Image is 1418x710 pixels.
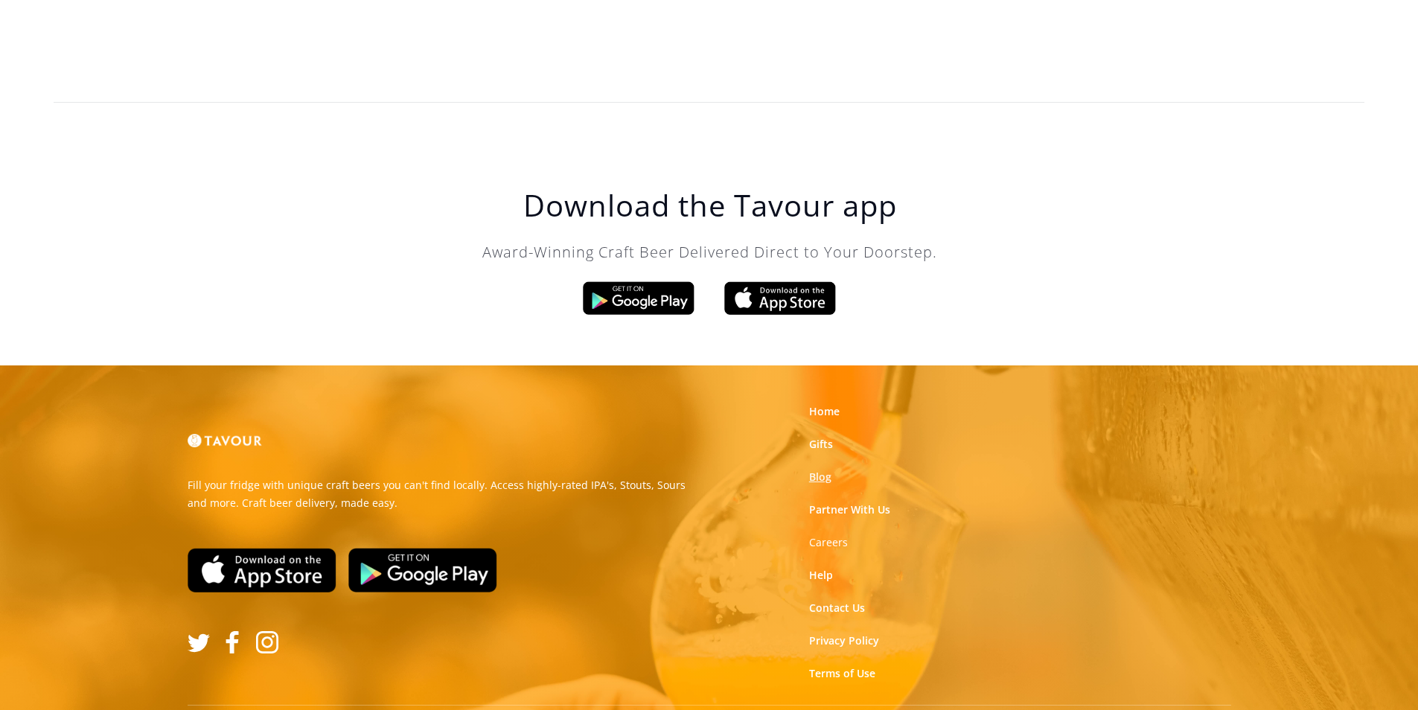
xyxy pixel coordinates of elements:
a: Contact Us [809,601,865,615]
a: Home [809,404,840,419]
a: Terms of Use [809,666,875,681]
p: Fill your fridge with unique craft beers you can't find locally. Access highly-rated IPA's, Stout... [188,476,698,512]
h2: ‍ [37,19,1381,48]
p: Award-Winning Craft Beer Delivered Direct to Your Doorstep. [412,241,1008,263]
a: Blog [809,470,831,484]
a: Partner With Us [809,502,890,517]
a: Careers [809,535,848,550]
a: Gifts [809,437,833,452]
h1: Download the Tavour app [412,188,1008,223]
strong: Careers [809,535,848,549]
a: Privacy Policy [809,633,879,648]
a: Help [809,568,833,583]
